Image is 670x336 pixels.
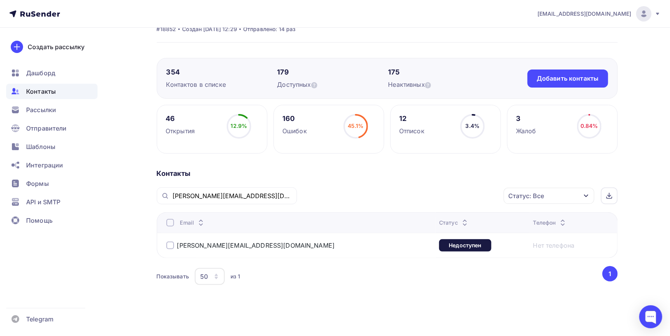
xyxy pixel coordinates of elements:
[537,74,599,83] div: Добавить контакты
[509,191,544,200] div: Статус: Все
[533,219,567,227] div: Телефон
[26,216,53,225] span: Помощь
[157,169,618,178] div: Контакты
[602,266,618,281] button: Go to page 1
[26,161,63,170] span: Интеграции
[533,241,575,250] a: Нет телефона
[200,272,208,281] div: 50
[231,122,247,129] span: 12.9%
[182,25,237,33] div: Создан [DATE] 12:29
[388,68,499,77] div: 175
[157,273,189,280] div: Показывать
[172,192,292,200] input: Поиск
[516,114,536,123] div: 3
[439,239,491,252] div: Недоступен
[180,219,206,227] div: Email
[231,273,240,280] div: из 1
[26,124,67,133] span: Отправители
[26,142,55,151] span: Шаблоны
[6,102,98,118] a: Рассылки
[277,80,388,89] div: Доступных
[399,126,425,136] div: Отписок
[6,139,98,154] a: Шаблоны
[166,68,277,77] div: 354
[166,80,277,89] div: Контактов в списке
[348,122,364,129] span: 45.1%
[243,25,296,33] div: Отправлено: 14 раз
[166,114,195,123] div: 46
[194,268,225,285] button: 50
[277,68,388,77] div: 179
[537,10,632,18] span: [EMAIL_ADDRESS][DOMAIN_NAME]
[6,84,98,99] a: Контакты
[537,6,661,22] a: [EMAIL_ADDRESS][DOMAIN_NAME]
[516,126,536,136] div: Жалоб
[466,122,480,129] span: 3.4%
[26,105,56,114] span: Рассылки
[439,219,469,227] div: Статус
[6,121,98,136] a: Отправители
[26,314,53,324] span: Telegram
[26,68,55,78] span: Дашборд
[6,65,98,81] a: Дашборд
[6,176,98,191] a: Формы
[601,266,618,281] ul: Pagination
[388,80,499,89] div: Неактивных
[166,126,195,136] div: Открытия
[28,42,85,51] div: Создать рассылку
[177,242,335,249] a: [PERSON_NAME][EMAIL_ADDRESS][DOMAIN_NAME]
[503,187,595,204] button: Статус: Все
[26,87,56,96] span: Контакты
[26,179,49,188] span: Формы
[157,25,176,33] div: #18852
[282,126,307,136] div: Ошибок
[399,114,425,123] div: 12
[580,122,598,129] span: 0.84%
[26,197,60,207] span: API и SMTP
[282,114,307,123] div: 160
